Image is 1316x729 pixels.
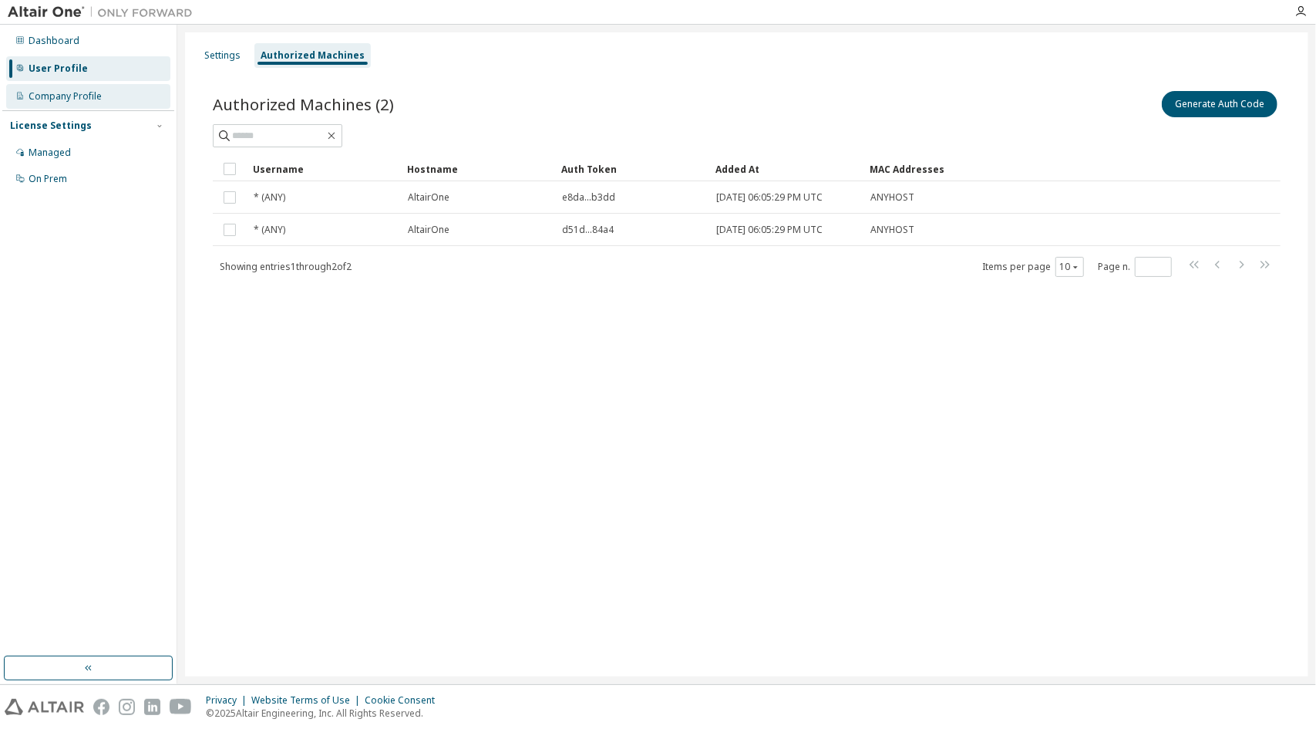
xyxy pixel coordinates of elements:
[206,694,251,707] div: Privacy
[870,191,914,204] span: ANYHOST
[562,224,614,236] span: d51d...84a4
[213,93,394,115] span: Authorized Machines (2)
[1059,261,1080,273] button: 10
[253,157,395,181] div: Username
[220,260,352,273] span: Showing entries 1 through 2 of 2
[144,699,160,715] img: linkedin.svg
[29,90,102,103] div: Company Profile
[93,699,109,715] img: facebook.svg
[29,173,67,185] div: On Prem
[1098,257,1172,277] span: Page n.
[715,157,857,181] div: Added At
[29,35,79,47] div: Dashboard
[29,147,71,159] div: Managed
[251,694,365,707] div: Website Terms of Use
[5,699,84,715] img: altair_logo.svg
[408,224,449,236] span: AltairOne
[407,157,549,181] div: Hostname
[365,694,444,707] div: Cookie Consent
[261,49,365,62] div: Authorized Machines
[206,707,444,720] p: © 2025 Altair Engineering, Inc. All Rights Reserved.
[204,49,241,62] div: Settings
[170,699,192,715] img: youtube.svg
[119,699,135,715] img: instagram.svg
[716,224,823,236] span: [DATE] 06:05:29 PM UTC
[1162,91,1277,117] button: Generate Auth Code
[562,191,615,204] span: e8da...b3dd
[561,157,703,181] div: Auth Token
[870,224,914,236] span: ANYHOST
[254,224,285,236] span: * (ANY)
[29,62,88,75] div: User Profile
[716,191,823,204] span: [DATE] 06:05:29 PM UTC
[408,191,449,204] span: AltairOne
[254,191,285,204] span: * (ANY)
[870,157,1119,181] div: MAC Addresses
[8,5,200,20] img: Altair One
[982,257,1084,277] span: Items per page
[10,120,92,132] div: License Settings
